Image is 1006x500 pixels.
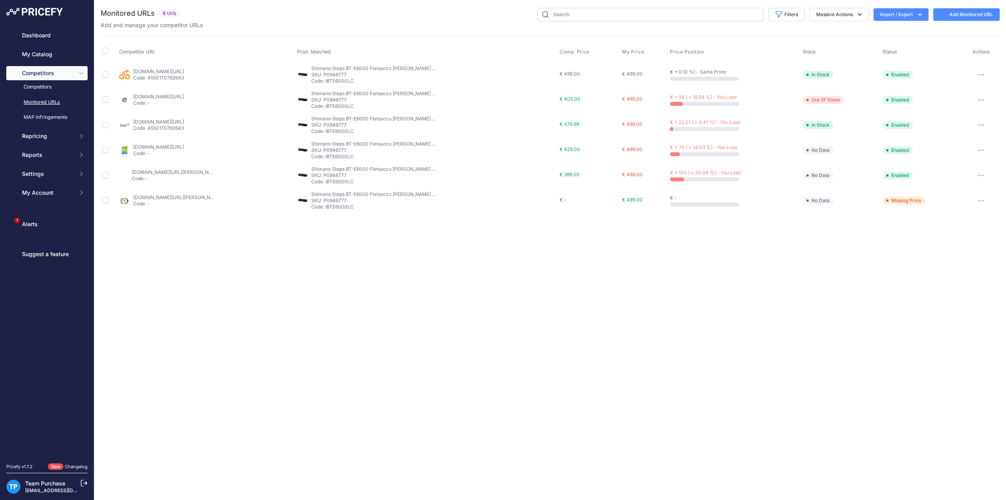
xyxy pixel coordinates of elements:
span: Shimano Steps BT-E6000 Fietsaccu [PERSON_NAME] 36V 11.6Ah [311,141,455,147]
nav: Sidebar [6,28,88,454]
span: Comp. Price [560,49,590,55]
button: My Price [622,49,646,55]
span: New [48,463,63,470]
a: Team Purchase [25,480,65,487]
button: Competitors [6,66,88,80]
span: Shimano Steps BT-E6000 Fietsaccu [PERSON_NAME] 36V 11.6Ah [311,166,455,172]
span: Reports [22,151,73,159]
span: In Stock [803,121,833,129]
p: Code: - [133,201,215,207]
p: Code: IBTE6000LC [311,179,437,185]
span: Missing Price [883,197,925,205]
a: Dashboard [6,28,88,42]
a: MAP infringements [6,111,88,124]
p: Code: 4550170762643 [133,75,184,81]
p: Add and manage your competitor URLs [101,21,203,29]
p: Code: IBTE6000LC [311,153,437,160]
span: In Stock [803,71,833,79]
span: Status [883,49,897,55]
span: Enabled [883,96,913,104]
span: Price Position [670,49,704,55]
span: Shimano Steps BT-E6000 Fietsaccu [PERSON_NAME] 36V 11.6Ah [311,116,455,122]
a: My Catalog [6,47,88,61]
span: € 499.00 [622,71,643,77]
p: Code: - [133,150,184,157]
span: € + 22.01 ( + 4.41 %) - You Lose [670,119,740,125]
div: € - [560,197,619,203]
span: Shimano Steps BT-E6000 Fietsaccu [PERSON_NAME] 36V 11.6Ah [311,191,455,197]
p: Code: 4550170762643 [133,125,184,131]
a: [DOMAIN_NAME][URL] [133,119,184,125]
button: Massive Actions [810,8,869,21]
span: Enabled [883,172,913,179]
a: Suggest a feature [6,247,88,261]
span: My Account [22,189,73,197]
a: Add Monitored URL [933,8,1000,21]
a: Monitored URLs [6,96,88,109]
span: 6 Urls [158,9,181,18]
span: € + 70 ( + 14.03 %) - You Lose [670,144,737,150]
button: Filters [768,8,805,21]
span: € + 94 ( + 18.84 %) - You Lose [670,94,737,100]
p: SKU: P0946777 [311,72,437,78]
p: Code: IBTE6000LC [311,204,437,210]
span: Shimano Steps BT-E6000 Fietsaccu [PERSON_NAME] 36V 11.6Ah [311,90,455,96]
button: Settings [6,167,88,181]
span: € 429.00 [560,146,580,152]
button: My Account [6,186,88,200]
span: € + 0 (0 %) - Same Price [670,69,726,75]
span: Out Of Stock [803,96,844,104]
a: [DOMAIN_NAME][URL] [133,68,184,74]
span: No Data [803,197,833,205]
span: No Data [803,172,833,179]
span: € 499.00 [622,121,643,127]
p: SKU: P0946777 [311,197,437,204]
a: Changelog [65,464,88,469]
div: Pricefy v1.7.2 [6,463,33,470]
input: Search [537,8,764,21]
p: SKU: P0946777 [311,122,437,128]
span: Competitor URL [119,49,155,55]
span: Prod. Matched [297,49,331,55]
span: No Data [803,146,833,154]
span: € 399.00 [560,172,580,177]
h2: Monitored URLs [101,8,155,19]
span: Enabled [883,146,913,154]
button: Reports [6,148,88,162]
p: SKU: P0946777 [311,97,437,103]
p: Code: - [132,175,213,182]
button: Import / Export [874,8,929,21]
a: Alerts [6,217,88,231]
span: Competitors [22,69,73,77]
span: € 499.00 [560,71,580,77]
a: [EMAIL_ADDRESS][DOMAIN_NAME] [25,487,107,493]
span: Settings [22,170,73,178]
span: Enabled [883,71,913,79]
span: Repricing [22,132,73,140]
button: Repricing [6,129,88,143]
a: Competitors [6,80,88,94]
p: SKU: P0946777 [311,172,437,179]
span: Stock [803,49,816,55]
span: Enabled [883,121,913,129]
span: € 476.99 [560,121,579,127]
a: [DOMAIN_NAME][URL] [133,94,184,100]
p: Code: IBTE6000LC [311,103,437,109]
span: Shimano Steps BT-E6000 Fietsaccu [PERSON_NAME] 36V 11.6Ah [311,65,455,71]
a: [DOMAIN_NAME][URL][PERSON_NAME] [132,169,220,175]
span: My Price [622,49,644,55]
button: Comp. Price [560,49,591,55]
p: Code: - [133,100,184,106]
p: Code: IBTE6000LC [311,78,437,84]
p: SKU: P0946777 [311,147,437,153]
a: [DOMAIN_NAME][URL][PERSON_NAME] [133,194,222,200]
button: Price Position [670,49,705,55]
span: € 499.00 [622,146,643,152]
span: € 499.00 [622,172,643,177]
p: Code: IBTE6000LC [311,128,437,135]
span: Actions [973,49,990,55]
span: € 499.00 [622,96,643,102]
span: € 405.00 [560,96,580,102]
span: € 499.00 [622,197,643,203]
span: € + 100 ( + 20.04 %) - You Lose [670,170,741,175]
